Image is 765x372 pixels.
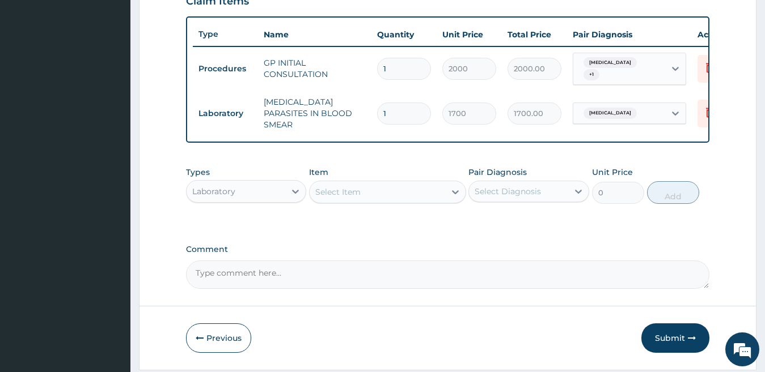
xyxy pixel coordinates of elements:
span: [MEDICAL_DATA] [584,57,637,69]
label: Types [186,168,210,177]
div: Minimize live chat window [186,6,213,33]
td: [MEDICAL_DATA] PARASITES IN BLOOD SMEAR [258,91,371,136]
div: Select Diagnosis [475,186,541,197]
th: Name [258,23,371,46]
th: Type [193,24,258,45]
div: Chat with us now [59,63,191,78]
img: d_794563401_company_1708531726252_794563401 [21,57,46,85]
th: Total Price [502,23,567,46]
button: Add [647,181,699,204]
label: Unit Price [592,166,633,178]
div: Select Item [315,186,361,198]
th: Actions [692,23,749,46]
div: Laboratory [192,186,235,197]
span: [MEDICAL_DATA] [584,108,637,119]
label: Comment [186,245,710,254]
span: + 1 [584,69,599,80]
label: Item [309,166,328,178]
th: Quantity [371,23,437,46]
button: Submit [641,323,709,353]
label: Pair Diagnosis [468,166,527,178]
button: Previous [186,323,251,353]
td: Laboratory [193,103,258,124]
span: We're online! [66,113,157,227]
td: GP INITIAL CONSULTATION [258,52,371,85]
td: Procedures [193,58,258,79]
th: Pair Diagnosis [567,23,692,46]
textarea: Type your message and hit 'Enter' [6,250,216,289]
th: Unit Price [437,23,502,46]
